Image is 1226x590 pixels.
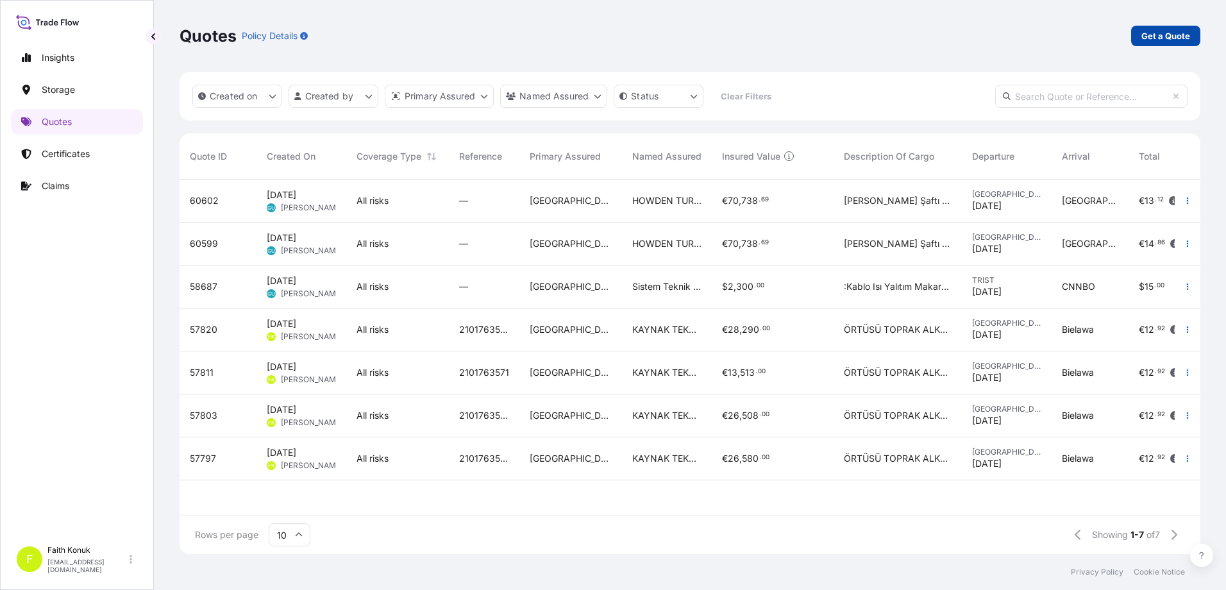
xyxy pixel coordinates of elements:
[1145,239,1154,248] span: 14
[1146,528,1160,541] span: of 7
[760,326,762,331] span: .
[741,196,758,205] span: 738
[762,455,769,460] span: 00
[26,553,33,566] span: F
[972,285,1002,298] span: [DATE]
[267,446,296,459] span: [DATE]
[519,90,589,103] p: Named Assured
[267,360,296,373] span: [DATE]
[190,323,217,336] span: 57820
[1155,369,1157,374] span: .
[1062,452,1094,465] span: Bielawa
[762,326,770,331] span: 00
[1157,198,1164,202] span: 12
[739,454,742,463] span: ,
[739,239,741,248] span: ,
[734,282,736,291] span: ,
[1155,240,1157,245] span: .
[632,366,701,379] span: KAYNAK TEKNIGI
[736,282,753,291] span: 300
[1139,196,1145,205] span: €
[742,411,759,420] span: 508
[385,85,494,108] button: distributor Filter options
[267,189,296,201] span: [DATE]
[632,409,701,422] span: KAYNAK TEKNIGI
[1157,369,1165,374] span: 92
[11,141,143,167] a: Certificates
[1145,325,1154,334] span: 12
[1062,194,1118,207] span: [GEOGRAPHIC_DATA]
[500,85,607,108] button: cargoOwner Filter options
[1139,454,1145,463] span: €
[1155,326,1157,331] span: .
[722,368,728,377] span: €
[758,369,766,374] span: 00
[281,460,343,471] span: [PERSON_NAME]
[42,115,72,128] p: Quotes
[1139,368,1145,377] span: €
[357,280,389,293] span: All risks
[1131,26,1200,46] a: Get a Quote
[759,455,761,460] span: .
[844,452,952,465] span: ÖRTÜSÜ TOPRAK ALKALI METAL BİLEŞİĞİ 20 KAP / 21.000 KG 49901561 / 49928057/ 49936180/ 49949003/ 4...
[632,323,701,336] span: KAYNAK TEKNIGI
[972,189,1041,199] span: [GEOGRAPHIC_DATA]
[1155,412,1157,417] span: .
[1071,567,1123,577] a: Privacy Policy
[844,237,952,250] span: [PERSON_NAME] Şaftı ISTIFLENEMEZ - 1 adet sandık 160x40x45 cm – 125 kg INSURANCE PREMIUM USD 95 (...
[424,149,439,164] button: Sort
[459,409,509,422] span: 2101763545
[844,280,952,293] span: :Kablo Isı Yalıtım Makaronu HS CODE:7019.90.00.10.00 INSURANCE PREMIUM 50 USD ( TAX INCLUDED )
[459,323,509,336] span: 2101763552
[737,368,740,377] span: ,
[459,194,468,207] span: —
[190,194,219,207] span: 60602
[972,414,1002,427] span: [DATE]
[972,150,1014,163] span: Departure
[742,454,759,463] span: 580
[757,283,764,288] span: 00
[1062,280,1095,293] span: CNNBO
[267,274,296,287] span: [DATE]
[722,196,728,205] span: €
[739,411,742,420] span: ,
[190,409,217,422] span: 57803
[972,371,1002,384] span: [DATE]
[267,287,275,300] span: GU
[1145,368,1154,377] span: 12
[42,147,90,160] p: Certificates
[268,416,274,429] span: FK
[614,85,703,108] button: certificateStatus Filter options
[530,323,612,336] span: [GEOGRAPHIC_DATA]
[754,283,756,288] span: .
[180,26,237,46] p: Quotes
[459,280,468,293] span: —
[1062,150,1090,163] span: Arrival
[761,198,769,202] span: 69
[728,454,739,463] span: 26
[1145,282,1154,291] span: 15
[459,366,509,379] span: 2101763571
[739,196,741,205] span: ,
[281,246,343,256] span: [PERSON_NAME]
[1139,239,1145,248] span: €
[305,90,354,103] p: Created by
[195,528,258,541] span: Rows per page
[530,452,612,465] span: [GEOGRAPHIC_DATA]
[722,454,728,463] span: €
[1134,567,1185,577] a: Cookie Notice
[281,203,343,213] span: [PERSON_NAME]
[741,239,758,248] span: 738
[722,239,728,248] span: €
[972,447,1041,457] span: [GEOGRAPHIC_DATA]
[1157,326,1165,331] span: 92
[530,280,612,293] span: [GEOGRAPHIC_DATA]
[1139,411,1145,420] span: €
[1155,198,1157,202] span: .
[530,194,612,207] span: [GEOGRAPHIC_DATA]
[1157,283,1164,288] span: 00
[1139,282,1145,291] span: $
[1157,412,1165,417] span: 92
[267,244,275,257] span: GU
[972,242,1002,255] span: [DATE]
